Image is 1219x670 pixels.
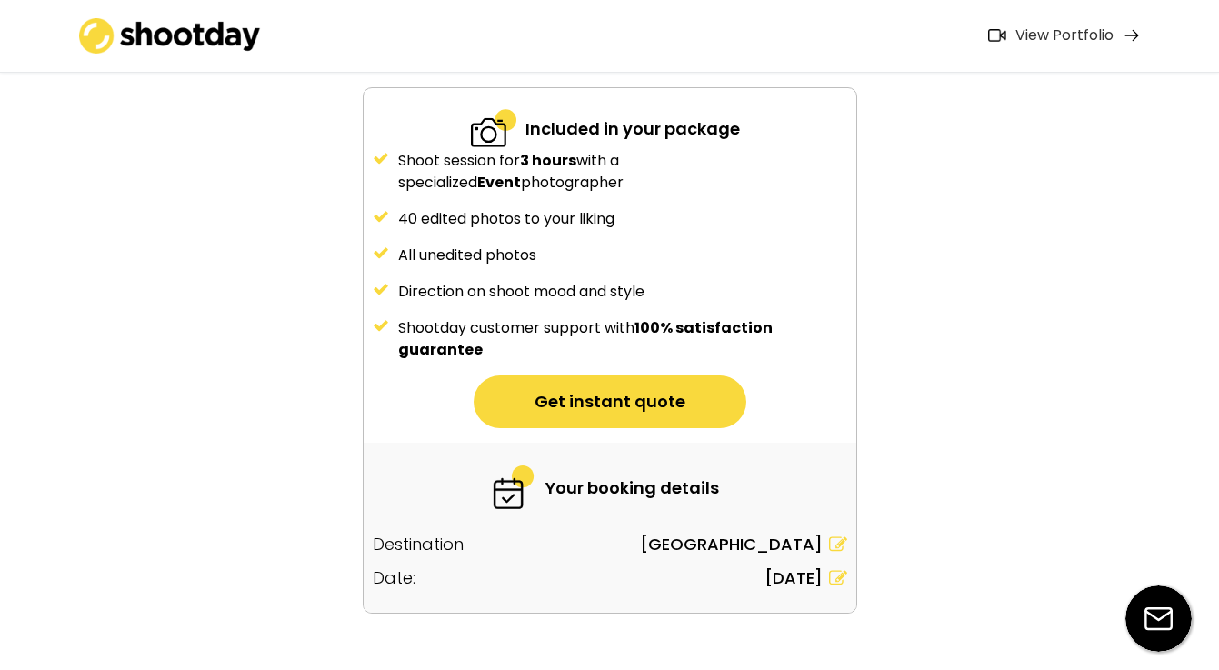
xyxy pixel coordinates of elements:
div: Your booking details [545,475,719,500]
img: Icon%20feather-video%402x.png [988,29,1006,42]
div: [DATE] [764,565,823,590]
div: Direction on shoot mood and style [398,281,847,303]
strong: 3 hours [520,150,576,171]
img: email-icon%20%281%29.svg [1125,585,1192,652]
div: Date: [373,565,415,590]
img: shootday_logo.png [79,18,261,54]
div: View Portfolio [1015,26,1114,45]
div: Destination [373,532,464,556]
button: Get instant quote [474,375,746,428]
div: Shootday customer support with [398,317,847,361]
div: 40 edited photos to your liking [398,208,847,230]
img: 2-specialized.svg [471,106,516,150]
div: Included in your package [525,116,740,141]
div: Shoot session for with a specialized photographer [398,150,847,194]
div: All unedited photos [398,245,847,266]
div: [GEOGRAPHIC_DATA] [640,532,823,556]
strong: 100% satisfaction guarantee [398,317,775,360]
img: 6-fast.svg [491,465,536,509]
strong: Event [477,172,521,193]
